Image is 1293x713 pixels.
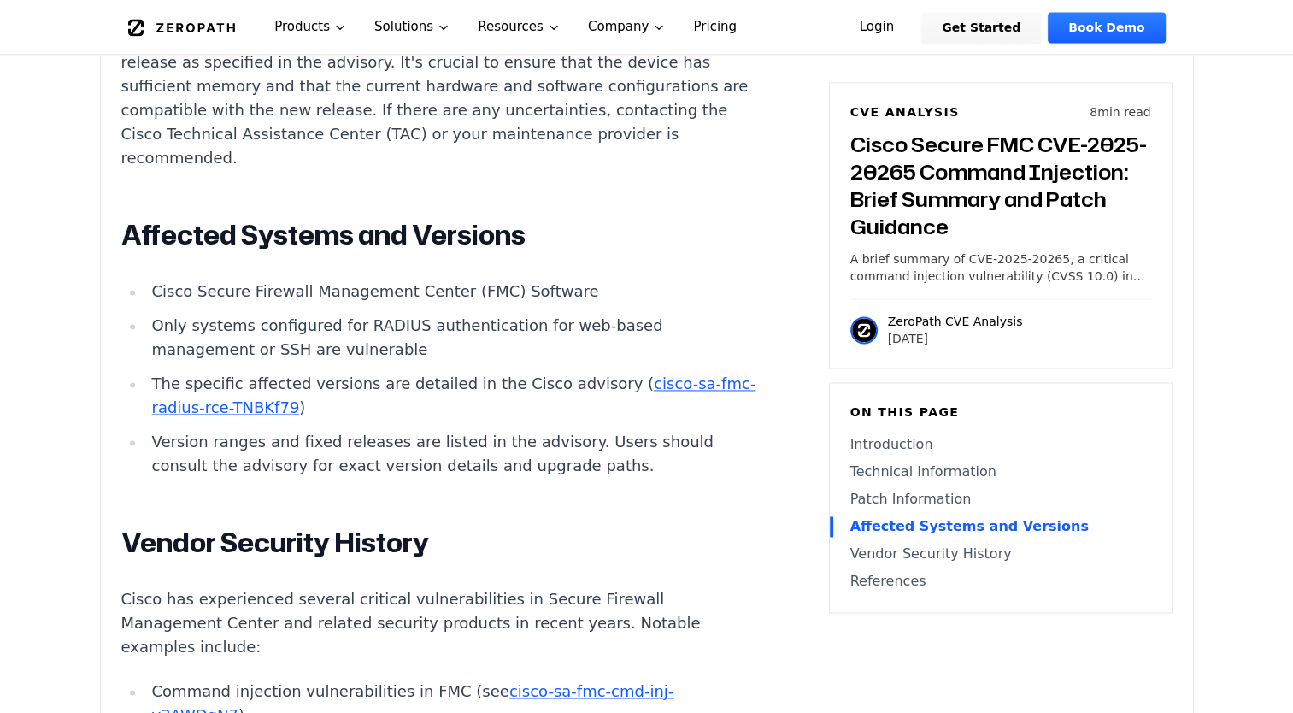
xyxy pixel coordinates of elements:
[1048,12,1165,43] a: Book Demo
[1090,103,1150,121] p: 8 min read
[850,516,1151,537] a: Affected Systems and Versions
[850,544,1151,564] a: Vendor Security History
[850,250,1151,285] p: A brief summary of CVE-2025-20265, a critical command injection vulnerability (CVSS 10.0) in Cisc...
[151,374,755,416] a: cisco-sa-fmc-radius-rce-TNBKf79
[850,103,960,121] h6: CVE Analysis
[850,434,1151,455] a: Introduction
[850,131,1151,240] h3: Cisco Secure FMC CVE-2025-20265 Command Injection: Brief Summary and Patch Guidance
[145,430,757,478] li: Version ranges and fixed releases are listed in the advisory. Users should consult the advisory f...
[850,462,1151,482] a: Technical Information
[121,587,757,659] p: Cisco has experienced several critical vulnerabilities in Secure Firewall Management Center and r...
[850,404,1151,421] h6: On this page
[850,571,1151,592] a: References
[850,489,1151,510] a: Patch Information
[921,12,1041,43] a: Get Started
[839,12,915,43] a: Login
[850,316,878,344] img: ZeroPath CVE Analysis
[121,526,757,560] h2: Vendor Security History
[888,313,1023,330] p: ZeroPath CVE Analysis
[145,280,757,303] li: Cisco Secure Firewall Management Center (FMC) Software
[121,218,757,252] h2: Affected Systems and Versions
[145,314,757,362] li: Only systems configured for RADIUS authentication for web-based management or SSH are vulnerable
[145,372,757,420] li: The specific affected versions are detailed in the Cisco advisory ( )
[888,330,1023,347] p: [DATE]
